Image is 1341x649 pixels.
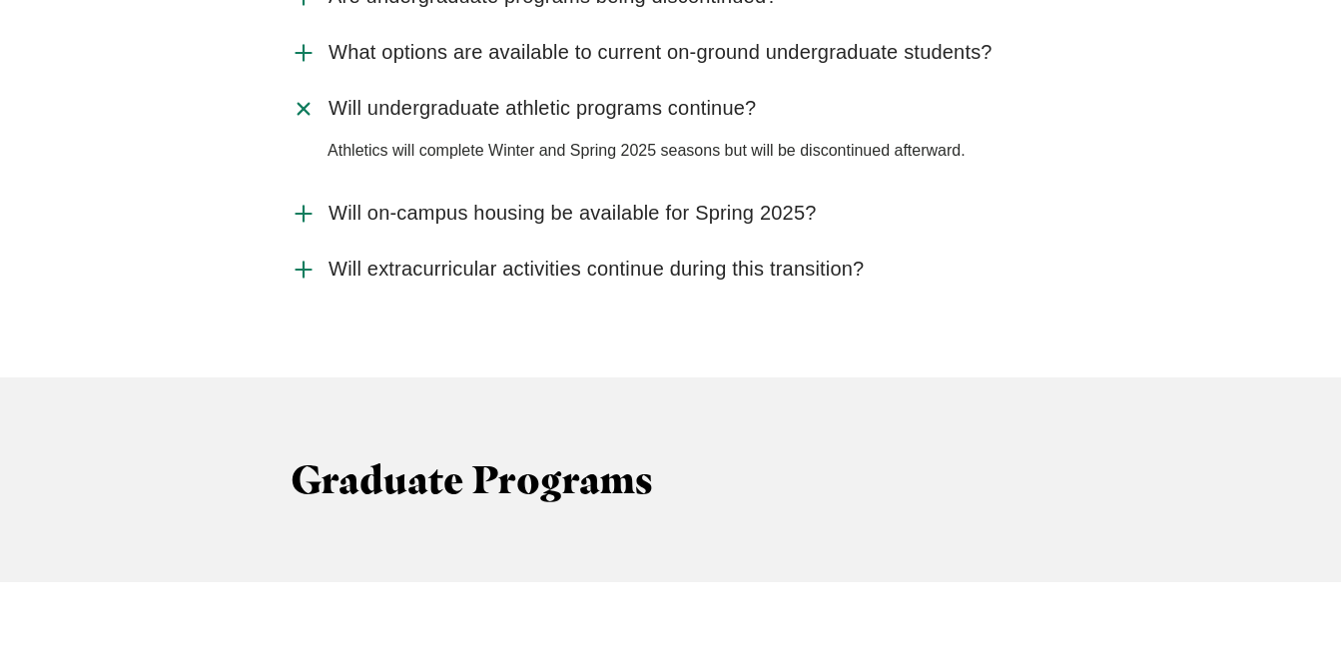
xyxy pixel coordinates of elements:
span: Will extracurricular activities continue during this transition? [329,257,864,282]
span: Will undergraduate athletic programs continue? [329,96,756,121]
span: What options are available to current on-ground undergraduate students? [329,40,993,65]
h3: Graduate Programs [291,457,1050,503]
p: Athletics will complete Winter and Spring 2025 seasons but will be discontinued afterward. [328,137,1050,166]
span: Will on-campus housing be available for Spring 2025? [329,201,816,226]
